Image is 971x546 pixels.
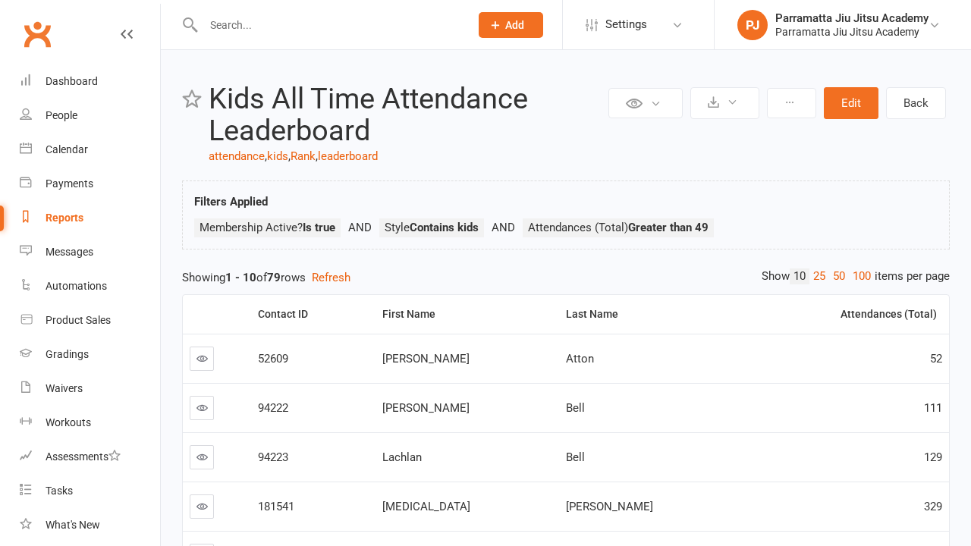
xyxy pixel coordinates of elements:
a: Assessments [20,440,160,474]
span: Bell [566,450,585,464]
span: Atton [566,352,594,366]
strong: Contains kids [410,221,479,234]
a: Dashboard [20,64,160,99]
span: Settings [605,8,647,42]
span: [PERSON_NAME] [566,500,653,513]
a: Reports [20,201,160,235]
div: Tasks [46,485,73,497]
span: , [288,149,291,163]
div: Product Sales [46,314,111,326]
div: Calendar [46,143,88,155]
strong: Greater than 49 [628,221,709,234]
a: Rank [291,149,316,163]
a: Payments [20,167,160,201]
span: Add [505,19,524,31]
a: Back [886,87,946,119]
div: PJ [737,10,768,40]
a: People [20,99,160,133]
button: Refresh [312,268,350,287]
div: Parramatta Jiu Jitsu Academy [775,25,929,39]
strong: 1 - 10 [225,271,256,284]
span: Membership Active? [200,221,335,234]
a: kids [267,149,288,163]
div: What's New [46,519,100,531]
input: Search... [199,14,459,36]
a: 25 [809,268,829,284]
div: Contact ID [258,309,363,320]
div: Messages [46,246,93,258]
div: People [46,109,77,121]
a: Messages [20,235,160,269]
a: 50 [829,268,849,284]
span: 52609 [258,352,288,366]
span: , [265,149,267,163]
a: Automations [20,269,160,303]
div: Show items per page [762,268,950,284]
a: Gradings [20,337,160,372]
span: Bell [566,401,585,415]
span: Attendances (Total) [528,221,709,234]
span: , [316,149,318,163]
a: Clubworx [18,15,56,53]
strong: Filters Applied [194,195,268,209]
div: Attendances (Total) [748,309,937,320]
span: Style [385,221,479,234]
a: Product Sales [20,303,160,337]
div: Workouts [46,416,91,428]
strong: Is true [303,221,335,234]
div: Last Name [566,309,729,320]
strong: 79 [267,271,281,284]
span: [PERSON_NAME] [382,401,470,415]
span: 181541 [258,500,294,513]
div: Automations [46,280,107,292]
span: 94223 [258,450,288,464]
a: attendance [209,149,265,163]
div: Dashboard [46,75,98,87]
button: Add [479,12,543,38]
span: 52 [930,352,942,366]
a: Waivers [20,372,160,406]
div: Showing of rows [182,268,950,287]
span: [PERSON_NAME] [382,352,470,366]
a: What's New [20,508,160,542]
div: Assessments [46,450,121,463]
span: 129 [924,450,942,464]
span: [MEDICAL_DATA] [382,500,470,513]
h2: Kids All Time Attendance Leaderboard [209,83,605,147]
a: Tasks [20,474,160,508]
div: First Name [382,309,547,320]
span: 94222 [258,401,288,415]
div: Parramatta Jiu Jitsu Academy [775,11,929,25]
a: Workouts [20,406,160,440]
span: 329 [924,500,942,513]
span: Lachlan [382,450,422,464]
a: leaderboard [318,149,378,163]
a: 10 [790,268,809,284]
div: Payments [46,177,93,190]
button: Edit [824,87,878,119]
a: 100 [849,268,875,284]
div: Waivers [46,382,83,394]
div: Gradings [46,348,89,360]
div: Reports [46,212,83,224]
span: 111 [924,401,942,415]
a: Calendar [20,133,160,167]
